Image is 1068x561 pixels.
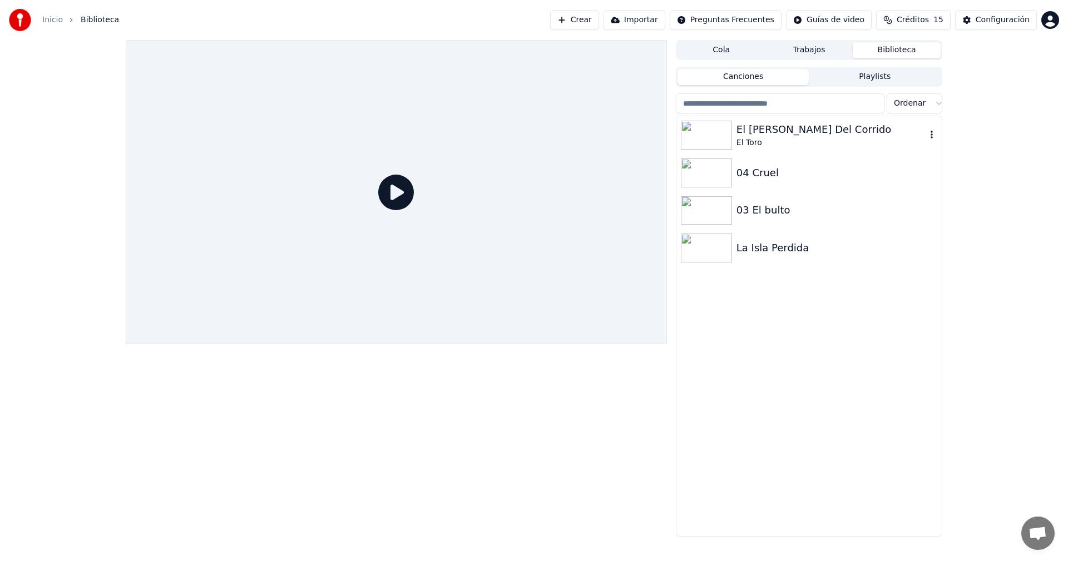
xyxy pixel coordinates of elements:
a: Open chat [1021,517,1055,550]
span: Créditos [897,14,929,26]
img: youka [9,9,31,31]
div: El [PERSON_NAME] Del Corrido [736,122,926,137]
button: Trabajos [765,42,853,58]
span: Biblioteca [81,14,119,26]
button: Crear [550,10,599,30]
button: Créditos15 [876,10,951,30]
div: Configuración [976,14,1030,26]
button: Preguntas Frecuentes [670,10,782,30]
nav: breadcrumb [42,14,119,26]
button: Configuración [955,10,1037,30]
a: Inicio [42,14,63,26]
div: 04 Cruel [736,165,937,181]
button: Canciones [678,69,809,85]
button: Guías de video [786,10,872,30]
div: 03 El bulto [736,202,937,218]
button: Playlists [809,69,941,85]
div: El Toro [736,137,926,148]
div: La Isla Perdida [736,240,937,256]
button: Cola [678,42,765,58]
button: Importar [604,10,665,30]
span: 15 [933,14,943,26]
button: Biblioteca [853,42,941,58]
span: Ordenar [894,98,926,109]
